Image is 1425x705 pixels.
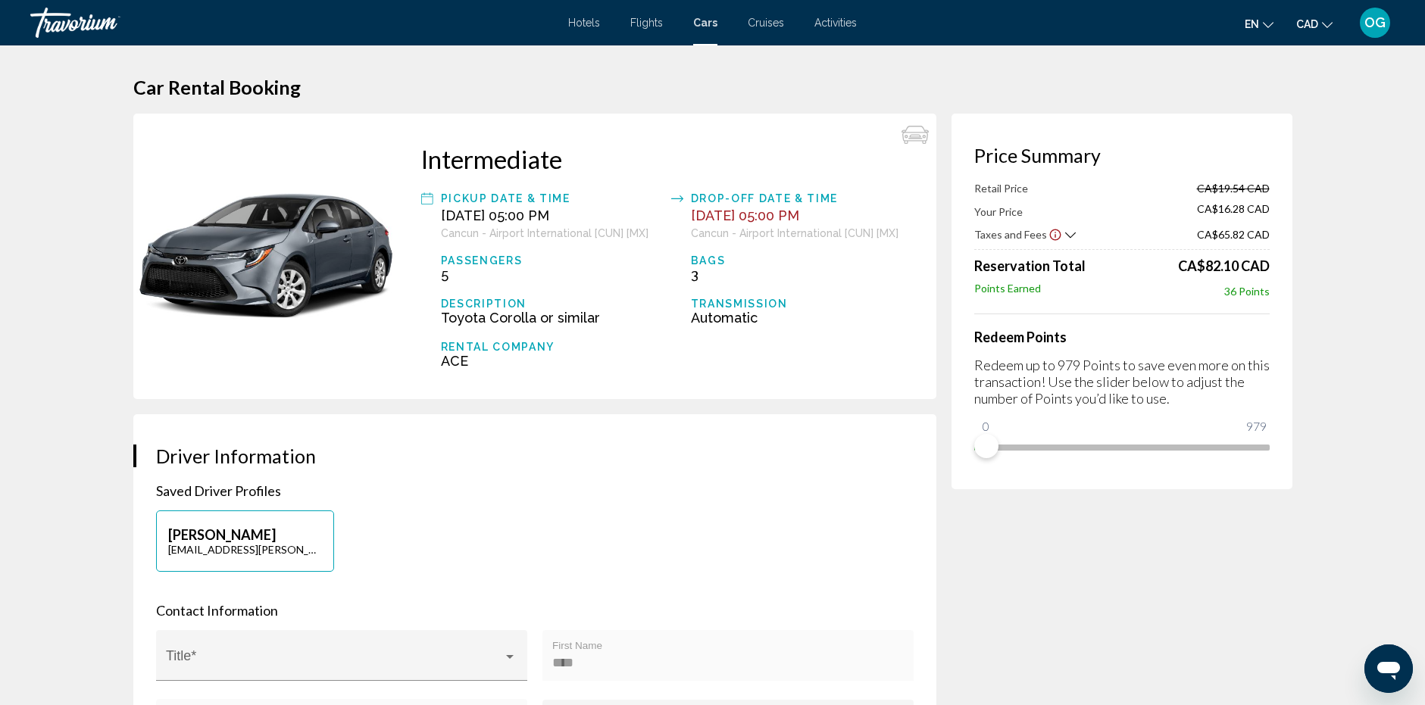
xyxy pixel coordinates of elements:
[974,329,1270,345] h4: Redeem Points
[441,353,664,369] div: ACE
[441,207,549,223] span: [DATE] 05:00 PM
[156,602,914,619] p: Contact Information
[980,417,992,435] span: 0
[630,17,663,29] a: Flights
[691,207,799,223] span: [DATE] 05:00 PM
[1296,18,1318,30] span: CAD
[441,227,664,239] div: Cancun - Airport International [CUN] [MX]
[168,543,322,556] p: [EMAIL_ADDRESS][PERSON_NAME][DOMAIN_NAME]
[156,510,334,572] button: [PERSON_NAME][EMAIL_ADDRESS][PERSON_NAME][DOMAIN_NAME]
[974,182,1028,195] span: Retail Price
[691,227,914,239] div: Cancun - Airport International [CUN] [MX]
[156,482,914,499] p: Saved Driver Profiles
[748,17,784,29] a: Cruises
[441,189,664,207] div: Pickup Date & Time
[974,357,1270,407] p: Redeem up to 979 Points to save even more on this transaction! Use the slider below to adjust the...
[441,310,664,326] div: Toyota Corolla or similar
[441,254,664,267] div: Passengers
[1197,182,1270,195] span: CA$19.54 CAD
[1224,285,1270,298] span: 36 Points
[814,17,857,29] a: Activities
[693,17,717,29] a: Cars
[441,341,664,353] div: Rental Company
[974,226,1076,242] button: Show Taxes and Fees breakdown
[30,8,553,38] a: Travorium
[691,267,914,282] div: 3
[1048,227,1062,241] button: Show Taxes and Fees disclaimer
[974,257,1086,274] span: Reservation Total
[691,189,914,207] div: Drop-off Date & Time
[974,205,1023,218] span: Your Price
[1197,228,1270,241] span: CA$65.82 CAD
[691,310,914,326] div: Automatic
[441,298,664,310] div: Description
[1197,202,1270,219] span: CA$16.28 CAD
[1245,18,1259,30] span: en
[421,144,914,174] div: Intermediate
[1355,7,1395,39] button: User Menu
[133,76,1292,98] h1: Car Rental Booking
[168,526,322,543] p: [PERSON_NAME]
[568,17,600,29] a: Hotels
[691,254,914,267] div: Bags
[974,228,1047,241] span: Taxes and Fees
[974,282,1041,298] span: Points Earned
[1364,644,1413,693] iframe: Button to launch messaging window
[974,144,1270,167] h3: Price Summary
[1244,417,1269,435] span: 979
[1178,257,1270,274] div: CA$82.10 CAD
[1296,13,1333,35] button: Change currency
[156,445,914,467] h3: Driver Information
[691,298,914,310] div: Transmission
[1364,15,1386,30] span: OG
[441,267,664,282] div: 5
[1245,13,1273,35] button: Change language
